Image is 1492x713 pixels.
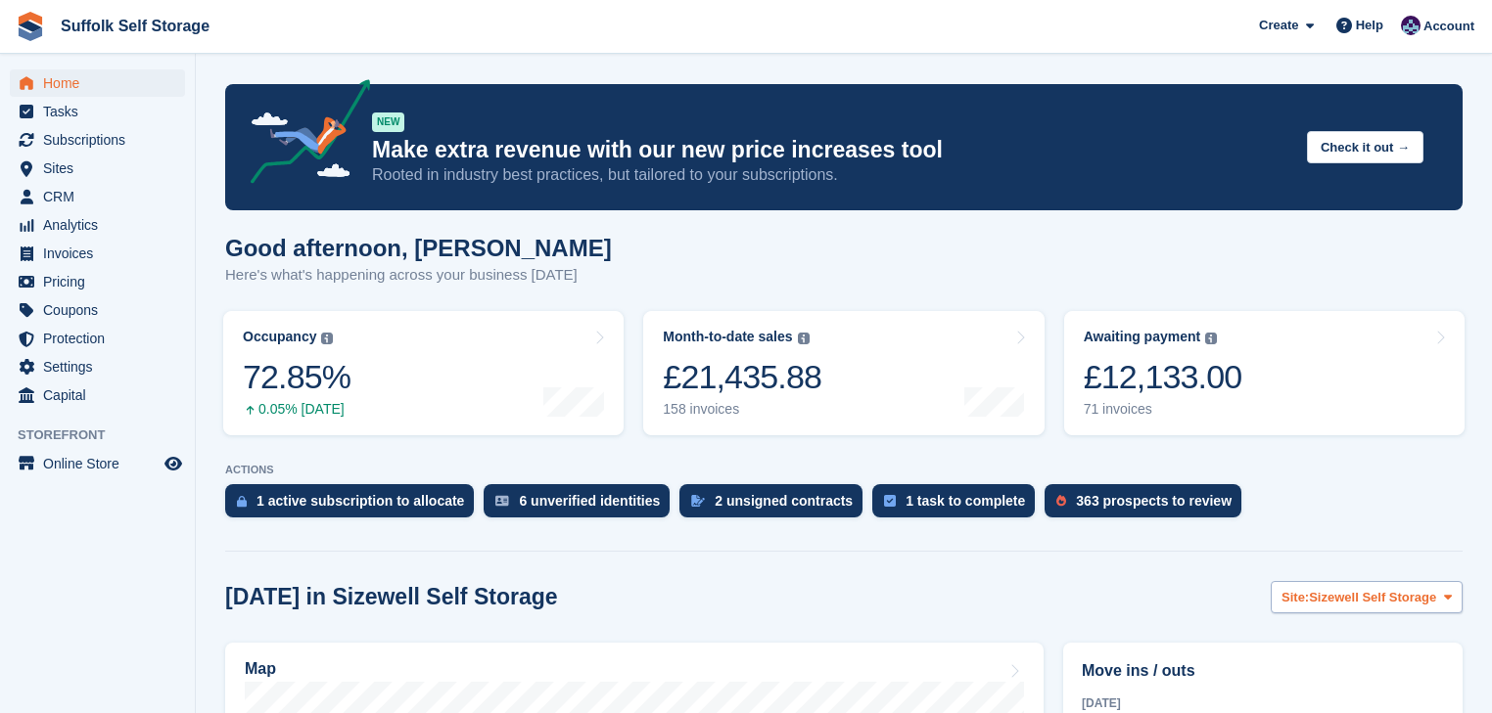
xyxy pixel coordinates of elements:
a: 363 prospects to review [1045,484,1251,527]
a: menu [10,325,185,352]
a: menu [10,353,185,380]
a: menu [10,183,185,210]
img: verify_identity-adf6edd0f0f0b5bbfe63781bf79b02c33cf7c696d77639b501bdc392416b5a36.svg [495,495,509,507]
p: Make extra revenue with our new price increases tool [372,136,1291,164]
a: menu [10,240,185,267]
span: Subscriptions [43,126,161,154]
div: £12,133.00 [1084,357,1242,397]
a: menu [10,69,185,97]
img: icon-info-grey-7440780725fd019a000dd9b08b2336e03edf1995a4989e88bcd33f0948082b44.svg [1205,333,1217,344]
span: Create [1259,16,1298,35]
span: CRM [43,183,161,210]
a: Awaiting payment £12,133.00 71 invoices [1064,311,1465,435]
span: Help [1356,16,1383,35]
div: [DATE] [1082,694,1444,712]
img: William Notcutt [1401,16,1421,35]
span: Pricing [43,268,161,295]
a: Suffolk Self Storage [53,10,217,42]
a: menu [10,98,185,125]
span: Account [1423,17,1474,36]
a: menu [10,268,185,295]
span: Coupons [43,296,161,324]
h2: Move ins / outs [1082,659,1444,683]
a: Preview store [162,452,185,475]
img: prospect-51fa495bee0391a8d652442698ab0144808aea92771e9ea1ae160a38d050c398.svg [1056,495,1066,507]
span: Site: [1282,588,1309,607]
div: Occupancy [243,329,316,345]
span: Sizewell Self Storage [1309,588,1436,607]
div: 2 unsigned contracts [715,493,853,509]
h1: Good afternoon, [PERSON_NAME] [225,235,612,261]
button: Check it out → [1307,131,1423,163]
span: Online Store [43,450,161,477]
div: 71 invoices [1084,401,1242,418]
img: contract_signature_icon-13c848040528278c33f63329250d36e43548de30e8caae1d1a13099fd9432cc5.svg [691,495,705,507]
img: active_subscription_to_allocate_icon-d502201f5373d7db506a760aba3b589e785aa758c864c3986d89f69b8ff3... [237,495,247,508]
p: Rooted in industry best practices, but tailored to your subscriptions. [372,164,1291,186]
p: ACTIONS [225,464,1463,476]
img: price-adjustments-announcement-icon-8257ccfd72463d97f412b2fc003d46551f7dbcb40ab6d574587a9cd5c0d94... [234,79,371,191]
a: 1 active subscription to allocate [225,484,484,527]
a: menu [10,296,185,324]
h2: Map [245,660,276,678]
img: icon-info-grey-7440780725fd019a000dd9b08b2336e03edf1995a4989e88bcd33f0948082b44.svg [321,333,333,344]
span: Protection [43,325,161,352]
span: Settings [43,353,161,380]
a: menu [10,381,185,409]
h2: [DATE] in Sizewell Self Storage [225,584,558,610]
p: Here's what's happening across your business [DATE] [225,264,612,287]
a: menu [10,126,185,154]
span: Analytics [43,211,161,239]
div: 363 prospects to review [1076,493,1232,509]
img: task-75834270c22a3079a89374b754ae025e5fb1db73e45f91037f5363f120a921f8.svg [884,495,896,507]
a: menu [10,450,185,477]
div: £21,435.88 [663,357,821,397]
span: Sites [43,155,161,182]
div: 1 task to complete [906,493,1025,509]
a: 1 task to complete [872,484,1045,527]
a: menu [10,155,185,182]
button: Site: Sizewell Self Storage [1271,581,1463,613]
a: Occupancy 72.85% 0.05% [DATE] [223,311,624,435]
div: 72.85% [243,357,350,397]
div: Month-to-date sales [663,329,792,345]
span: Capital [43,381,161,409]
span: Home [43,69,161,97]
div: 0.05% [DATE] [243,401,350,418]
img: stora-icon-8386f47178a22dfd0bd8f6a31ec36ba5ce8667c1dd55bd0f319d3a0aa187defe.svg [16,12,45,41]
span: Storefront [18,425,195,445]
a: menu [10,211,185,239]
a: 2 unsigned contracts [679,484,872,527]
a: 6 unverified identities [484,484,679,527]
span: Invoices [43,240,161,267]
div: NEW [372,112,404,132]
div: 6 unverified identities [519,493,660,509]
div: 158 invoices [663,401,821,418]
span: Tasks [43,98,161,125]
a: Month-to-date sales £21,435.88 158 invoices [643,311,1044,435]
div: Awaiting payment [1084,329,1201,345]
img: icon-info-grey-7440780725fd019a000dd9b08b2336e03edf1995a4989e88bcd33f0948082b44.svg [798,333,810,344]
div: 1 active subscription to allocate [256,493,464,509]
